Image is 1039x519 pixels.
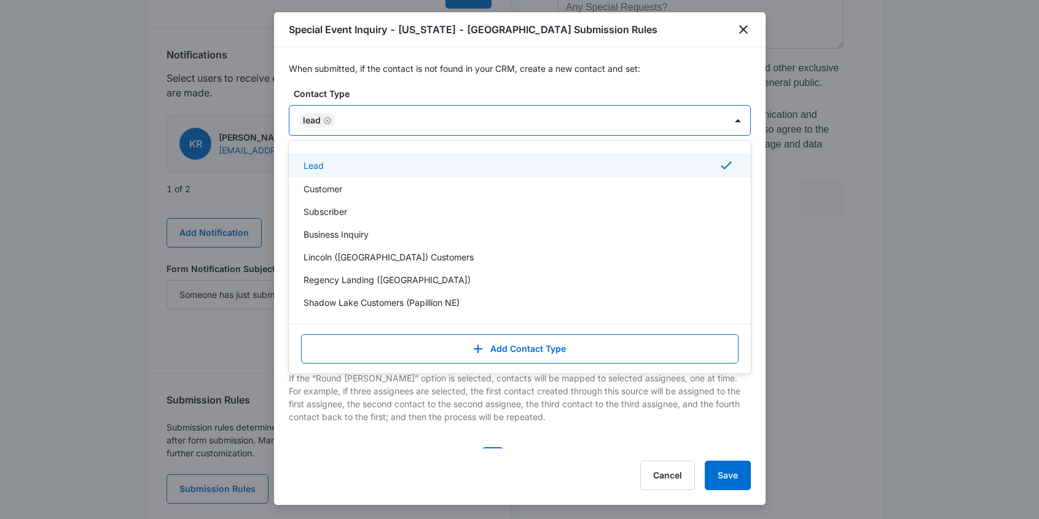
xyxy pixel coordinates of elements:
[289,62,751,75] p: When submitted, if the contact is not found in your CRM, create a new contact and set:
[289,447,472,459] p: Create submissions directly as CRM Contacts
[736,22,751,37] button: close
[289,372,751,423] p: If the “Round [PERSON_NAME]” option is selected, contacts will be mapped to selected assignees, o...
[304,251,474,263] p: Lincoln ([GEOGRAPHIC_DATA]) Customers
[304,273,471,286] p: Regency Landing ([GEOGRAPHIC_DATA])
[304,228,369,241] p: Business Inquiry
[304,296,460,309] p: Shadow Lake Customers (Papillion NE)
[289,22,657,37] h1: Special Event Inquiry - [US_STATE] - [GEOGRAPHIC_DATA] Submission Rules
[303,116,321,125] div: Lead
[640,461,695,490] button: Cancel
[301,334,739,364] button: Add Contact Type
[304,205,347,218] p: Subscriber
[321,116,332,125] div: Remove Lead
[304,159,324,172] p: Lead
[294,87,756,100] label: Contact Type
[705,461,751,490] button: Save
[304,182,342,195] p: Customer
